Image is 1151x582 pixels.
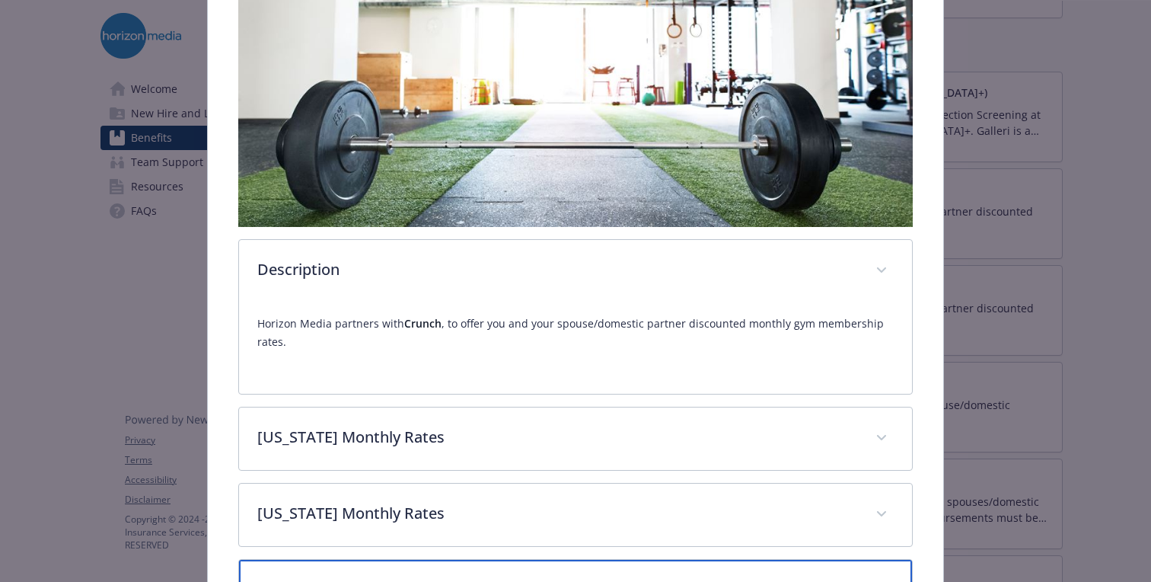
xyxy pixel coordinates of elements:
[257,502,857,525] p: [US_STATE] Monthly Rates
[257,258,857,281] p: Description
[239,302,912,394] div: Description
[239,408,912,470] div: [US_STATE] Monthly Rates
[239,240,912,302] div: Description
[239,484,912,546] div: [US_STATE] Monthly Rates
[257,426,857,449] p: [US_STATE] Monthly Rates
[257,315,894,351] p: Horizon Media partners with , to offer you and your spouse/domestic partner discounted monthly gy...
[404,316,442,331] strong: Crunch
